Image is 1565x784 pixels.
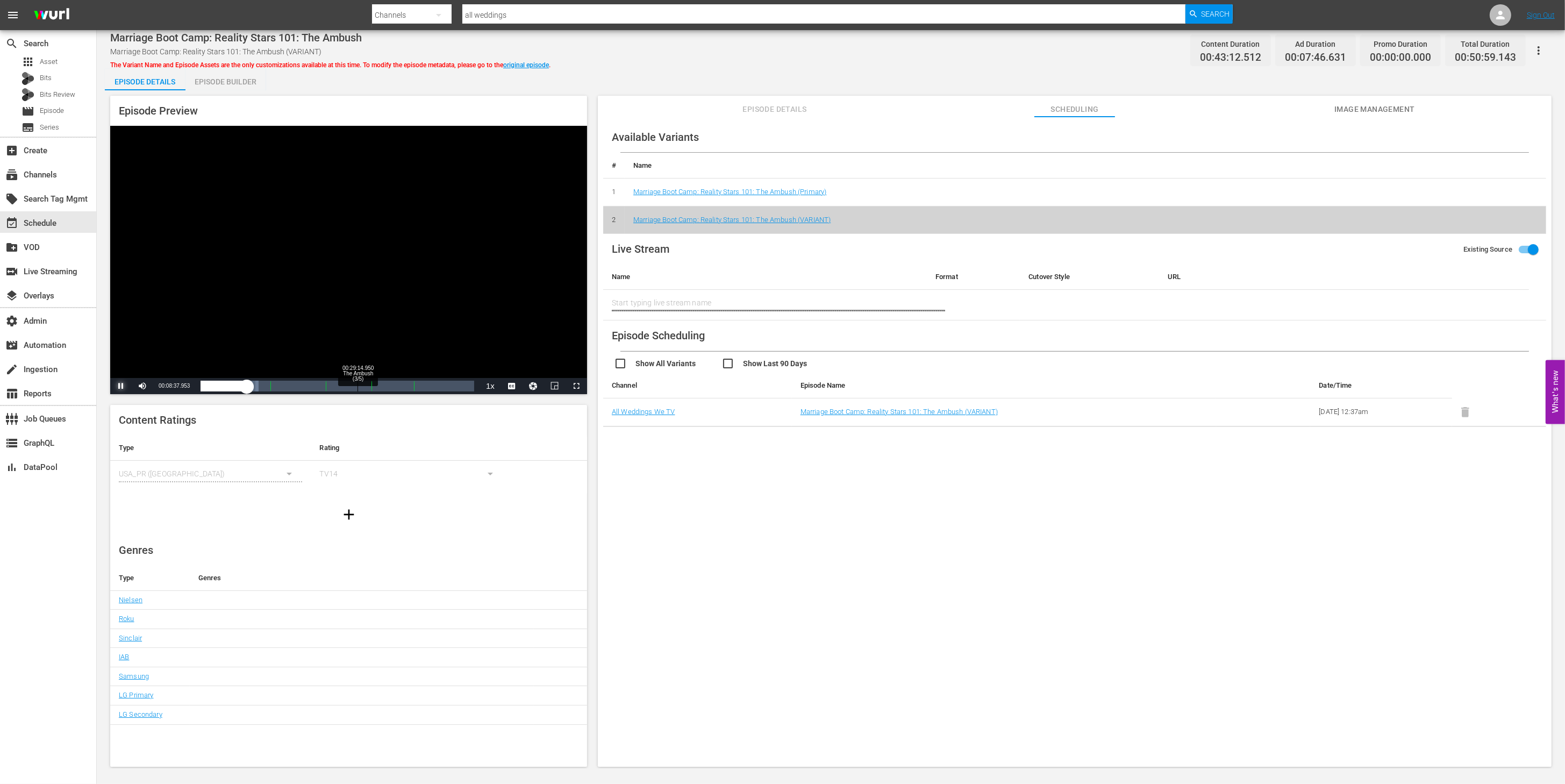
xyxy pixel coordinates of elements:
div: Promo Duration [1370,37,1431,52]
button: Mute [132,378,153,394]
th: Type [110,435,311,461]
th: Rating [311,435,511,461]
div: Total Duration [1455,37,1516,52]
span: Live Streaming [5,265,18,278]
a: original episode [503,61,549,69]
span: Bits Review [40,89,75,100]
th: Date/Time [1310,373,1452,398]
th: Cutover Style [1020,264,1159,290]
span: DataPool [5,461,18,474]
span: Job Queues [5,412,18,425]
span: Scheduling [1034,103,1115,116]
a: Roku [119,615,134,623]
div: Bits Review [22,88,34,101]
th: Format [927,264,1020,290]
a: Samsung [119,672,149,680]
span: Ingestion [5,363,18,376]
td: 2 [603,206,625,234]
span: Admin [5,315,18,327]
span: Genres [119,544,153,557]
th: URL [1159,264,1529,290]
span: Search Tag Mgmt [5,193,18,205]
span: 00:50:59.143 [1455,52,1516,64]
span: The Variant Name and Episode Assets are the only customizations available at this time. To modify... [110,61,551,69]
span: Episode Details [734,103,815,116]
th: Genres [190,565,534,591]
button: Fullscreen [566,378,587,394]
span: Marriage Boot Camp: Reality Stars 101: The Ambush [110,31,362,44]
a: IAB [119,653,129,661]
span: Live Stream [612,243,669,255]
button: Captions [501,378,523,394]
span: Automation [5,339,18,352]
th: Name [603,264,927,290]
span: Episode [22,105,34,118]
div: Progress Bar [201,381,474,391]
td: 1 [603,179,625,206]
div: Episode Builder [185,69,266,95]
button: Open Feedback Widget [1546,360,1565,424]
th: Channel [603,373,792,398]
span: Search [1202,4,1230,24]
div: USA_PR ([GEOGRAPHIC_DATA]) [119,459,302,489]
div: Ad Duration [1285,37,1346,52]
span: Channels [5,168,18,181]
img: ans4CAIJ8jUAAAAAAAAAAAAAAAAAAAAAAAAgQb4GAAAAAAAAAAAAAAAAAAAAAAAAJMjXAAAAAAAAAAAAAAAAAAAAAAAAgAT5G... [26,3,77,28]
td: [DATE] 12:37am [1310,398,1452,426]
button: Playback Rate [480,378,501,394]
span: Available Variants [612,131,699,144]
span: Overlays [5,289,18,302]
span: Image Management [1334,103,1415,116]
span: Bits [40,73,52,83]
span: Series [40,122,59,133]
span: 00:07:46.631 [1285,52,1346,64]
span: 00:08:37.953 [159,383,190,389]
a: Marriage Boot Camp: Reality Stars 101: The Ambush (VARIANT) [801,408,998,416]
button: Episode Builder [185,69,266,90]
span: Episode [40,105,64,116]
button: Search [1185,4,1233,24]
a: Nielsen [119,596,142,604]
th: Episode Name [792,373,1216,398]
span: 00:00:00.000 [1370,52,1431,64]
span: GraphQL [5,437,18,450]
button: Pause [110,378,132,394]
th: # [603,153,625,179]
span: Content Ratings [119,414,196,426]
a: Sinclair [119,634,142,642]
div: Bits [22,72,34,85]
span: menu [6,9,19,22]
a: Sign Out [1527,11,1555,19]
a: LG Primary [119,691,153,699]
th: Name [625,153,1546,179]
span: Search [5,37,18,50]
th: Type [110,565,190,591]
div: TV14 [319,459,503,489]
span: Series [22,121,34,134]
button: Picture-in-Picture [544,378,566,394]
div: Episode Details [105,69,185,95]
span: Schedule [5,217,18,230]
span: VOD [5,241,18,254]
a: LG Secondary [119,710,162,718]
button: Episode Details [105,69,185,90]
span: Marriage Boot Camp: Reality Stars 101: The Ambush (VARIANT) [110,47,321,56]
a: Marriage Boot Camp: Reality Stars 101: The Ambush (VARIANT) [633,216,831,224]
span: Reports [5,387,18,400]
span: Asset [22,55,34,68]
div: Content Duration [1200,37,1261,52]
span: Asset [40,56,58,67]
div: Video Player [110,126,587,394]
span: Episode Scheduling [612,329,705,342]
a: Marriage Boot Camp: Reality Stars 101: The Ambush (Primary) [633,188,826,196]
table: simple table [110,435,587,494]
span: 00:43:12.512 [1200,52,1261,64]
button: Jump To Time [523,378,544,394]
a: All Weddings We TV [612,408,675,416]
span: Create [5,144,18,157]
span: Episode Preview [119,104,198,117]
span: Existing Source [1463,244,1512,255]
